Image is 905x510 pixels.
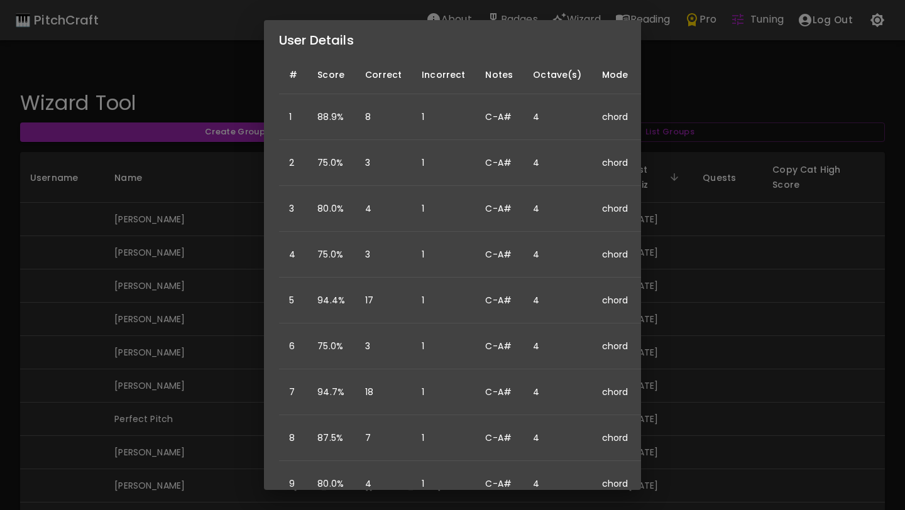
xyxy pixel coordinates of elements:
[307,415,355,461] td: 87.5%
[412,186,475,232] td: 1
[279,461,307,507] td: 9
[523,369,591,415] td: 4
[638,369,687,415] td: 3
[638,232,687,278] td: 3
[475,415,523,461] td: C-A#
[638,461,687,507] td: 3
[279,186,307,232] td: 3
[638,278,687,323] td: 3
[638,140,687,186] td: 3
[412,94,475,140] td: 1
[355,369,412,415] td: 18
[355,323,412,369] td: 3
[279,232,307,278] td: 4
[307,369,355,415] td: 94.7%
[592,278,639,323] td: chord
[475,140,523,186] td: C-A#
[592,186,639,232] td: chord
[412,323,475,369] td: 1
[264,20,641,60] h2: User Details
[475,461,523,507] td: C-A#
[592,323,639,369] td: chord
[523,415,591,461] td: 4
[638,323,687,369] td: 3
[307,278,355,323] td: 94.4%
[307,323,355,369] td: 75.0%
[592,461,639,507] td: chord
[307,186,355,232] td: 80.0%
[592,415,639,461] td: chord
[523,186,591,232] td: 4
[279,415,307,461] td: 8
[412,415,475,461] td: 1
[638,94,687,140] td: 3
[475,232,523,278] td: C-A#
[475,94,523,140] td: C-A#
[523,323,591,369] td: 4
[592,56,639,94] th: Mode
[592,140,639,186] td: chord
[523,278,591,323] td: 4
[523,140,591,186] td: 4
[475,278,523,323] td: C-A#
[412,232,475,278] td: 1
[355,415,412,461] td: 7
[412,56,475,94] th: Incorrect
[307,461,355,507] td: 80.0%
[475,56,523,94] th: Notes
[307,232,355,278] td: 75.0%
[279,278,307,323] td: 5
[412,369,475,415] td: 1
[638,56,687,94] th: Note Count
[523,94,591,140] td: 4
[355,140,412,186] td: 3
[475,323,523,369] td: C-A#
[307,94,355,140] td: 88.9%
[475,369,523,415] td: C-A#
[592,94,639,140] td: chord
[475,186,523,232] td: C-A#
[355,232,412,278] td: 3
[638,415,687,461] td: 3
[279,140,307,186] td: 2
[523,232,591,278] td: 4
[279,369,307,415] td: 7
[355,461,412,507] td: 4
[592,369,639,415] td: chord
[638,186,687,232] td: 3
[355,94,412,140] td: 8
[307,56,355,94] th: Score
[307,140,355,186] td: 75.0%
[279,94,307,140] td: 1
[592,232,639,278] td: chord
[355,278,412,323] td: 17
[523,461,591,507] td: 4
[355,56,412,94] th: Correct
[412,461,475,507] td: 1
[279,56,307,94] th: #
[412,140,475,186] td: 1
[412,278,475,323] td: 1
[523,56,591,94] th: Octave(s)
[355,186,412,232] td: 4
[279,323,307,369] td: 6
